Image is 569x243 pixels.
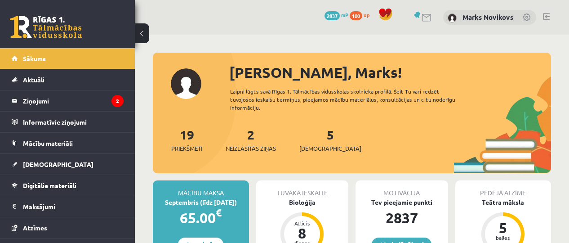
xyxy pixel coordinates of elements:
[356,207,448,229] div: 2837
[23,224,47,232] span: Atzīmes
[325,11,348,18] a: 2837 mP
[350,11,362,20] span: 100
[153,198,249,207] div: Septembris (līdz [DATE])
[153,207,249,229] div: 65.00
[171,144,202,153] span: Priekšmeti
[12,112,124,132] a: Informatīvie ziņojumi
[226,144,276,153] span: Neizlasītās ziņas
[23,76,44,84] span: Aktuāli
[289,226,316,240] div: 8
[12,175,124,196] a: Digitālie materiāli
[230,87,469,112] div: Laipni lūgts savā Rīgas 1. Tālmācības vidusskolas skolnieka profilā. Šeit Tu vari redzēt tuvojošo...
[299,144,361,153] span: [DEMOGRAPHIC_DATA]
[489,220,516,235] div: 5
[12,133,124,153] a: Mācību materiāli
[364,11,369,18] span: xp
[12,69,124,90] a: Aktuāli
[23,54,46,63] span: Sākums
[171,126,202,153] a: 19Priekšmeti
[226,126,276,153] a: 2Neizlasītās ziņas
[299,126,361,153] a: 5[DEMOGRAPHIC_DATA]
[448,13,457,22] img: Marks Novikovs
[23,181,76,189] span: Digitālie materiāli
[23,160,93,168] span: [DEMOGRAPHIC_DATA]
[341,11,348,18] span: mP
[462,13,513,22] a: Marks Novikovs
[325,11,340,20] span: 2837
[111,95,124,107] i: 2
[12,217,124,238] a: Atzīmes
[256,198,349,207] div: Bioloģija
[23,139,73,147] span: Mācību materiāli
[12,154,124,175] a: [DEMOGRAPHIC_DATA]
[10,16,82,38] a: Rīgas 1. Tālmācības vidusskola
[350,11,374,18] a: 100 xp
[153,180,249,198] div: Mācību maksa
[455,198,551,207] div: Teātra māksla
[23,90,124,111] legend: Ziņojumi
[356,180,448,198] div: Motivācija
[455,180,551,198] div: Pēdējā atzīme
[12,90,124,111] a: Ziņojumi2
[489,235,516,240] div: balles
[12,196,124,217] a: Maksājumi
[289,220,316,226] div: Atlicis
[23,112,124,132] legend: Informatīvie ziņojumi
[216,206,222,219] span: €
[12,48,124,69] a: Sākums
[23,196,124,217] legend: Maksājumi
[229,62,551,83] div: [PERSON_NAME], Marks!
[256,180,349,198] div: Tuvākā ieskaite
[356,198,448,207] div: Tev pieejamie punkti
